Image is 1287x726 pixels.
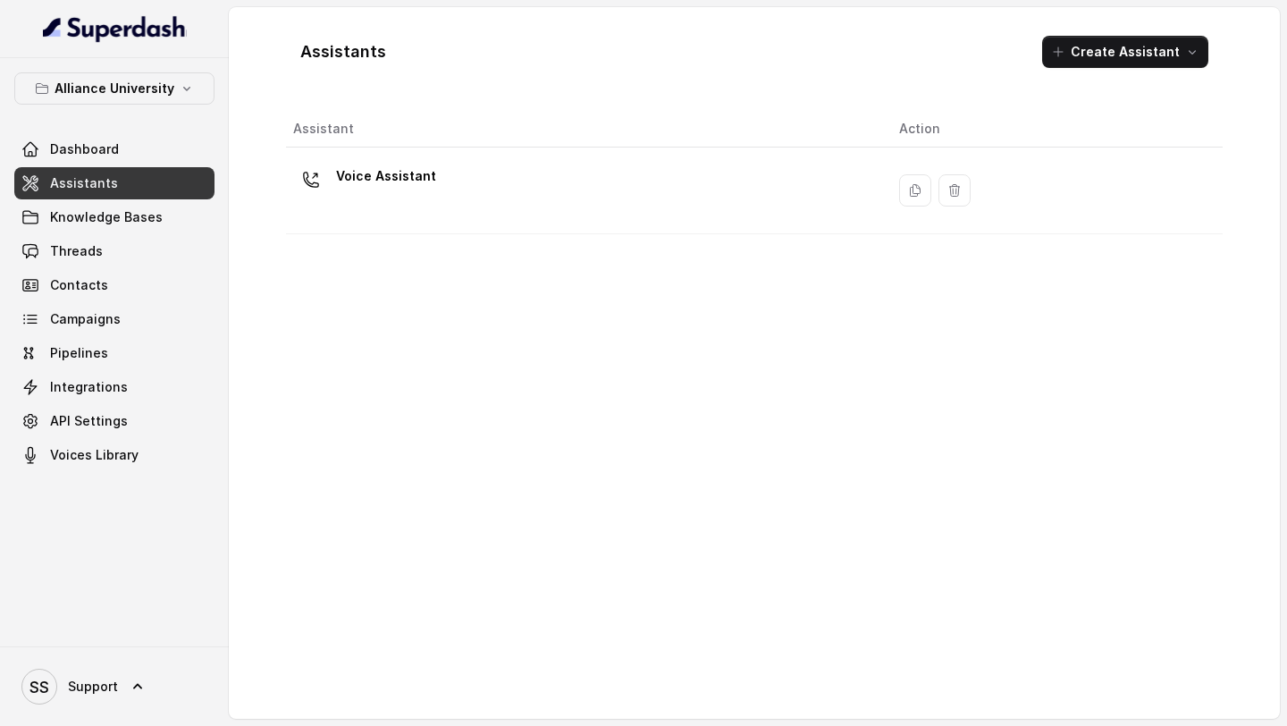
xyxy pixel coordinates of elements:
a: Dashboard [14,133,214,165]
span: Integrations [50,378,128,396]
a: Assistants [14,167,214,199]
span: API Settings [50,412,128,430]
p: Voice Assistant [336,162,436,190]
th: Action [885,111,1223,148]
span: Dashboard [50,140,119,158]
a: Threads [14,235,214,267]
a: Campaigns [14,303,214,335]
button: Create Assistant [1042,36,1208,68]
span: Contacts [50,276,108,294]
img: light.svg [43,14,187,43]
span: Voices Library [50,446,139,464]
span: Threads [50,242,103,260]
p: Alliance University [55,78,174,99]
span: Pipelines [50,344,108,362]
a: Voices Library [14,439,214,471]
button: Alliance University [14,72,214,105]
text: SS [29,678,49,696]
span: Campaigns [50,310,121,328]
span: Knowledge Bases [50,208,163,226]
a: Integrations [14,371,214,403]
span: Assistants [50,174,118,192]
span: Support [68,678,118,696]
a: Pipelines [14,337,214,369]
th: Assistant [286,111,885,148]
h1: Assistants [300,38,386,66]
a: Contacts [14,269,214,301]
a: Knowledge Bases [14,201,214,233]
a: Support [14,662,214,712]
a: API Settings [14,405,214,437]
